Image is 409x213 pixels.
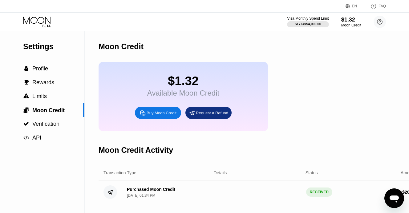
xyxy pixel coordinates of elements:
[99,42,144,51] div: Moon Credit
[103,170,136,175] div: Transaction Type
[23,93,29,99] span: 
[32,121,59,127] span: Verification
[364,3,386,9] div: FAQ
[32,107,65,113] span: Moon Credit
[379,4,386,8] div: FAQ
[196,110,228,116] div: Request a Refund
[23,107,29,113] span: 
[341,23,361,27] div: Moon Credit
[23,80,29,85] div: 
[214,170,227,175] div: Details
[147,74,219,88] div: $1.32
[295,22,321,26] div: $17.68 / $4,000.00
[147,89,219,97] div: Available Moon Credit
[346,3,364,9] div: EN
[127,187,175,192] div: Purchased Moon Credit
[32,93,47,99] span: Limits
[341,17,361,27] div: $1.32Moon Credit
[384,188,404,208] iframe: Button to launch messaging window
[24,80,29,85] span: 
[287,16,329,27] div: Visa Monthly Spend Limit$17.68/$4,000.00
[32,65,48,72] span: Profile
[99,146,173,155] div: Moon Credit Activity
[306,170,318,175] div: Status
[32,135,41,141] span: API
[127,193,155,198] div: [DATE] 01:34 PM
[23,42,84,51] div: Settings
[23,135,29,140] span: 
[23,121,29,127] span: 
[306,187,332,197] div: RECEIVED
[23,66,29,71] div: 
[341,17,361,23] div: $1.32
[32,79,54,85] span: Rewards
[24,66,28,71] span: 
[185,107,232,119] div: Request a Refund
[147,110,176,116] div: Buy Moon Credit
[135,107,181,119] div: Buy Moon Credit
[352,4,357,8] div: EN
[287,16,329,21] div: Visa Monthly Spend Limit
